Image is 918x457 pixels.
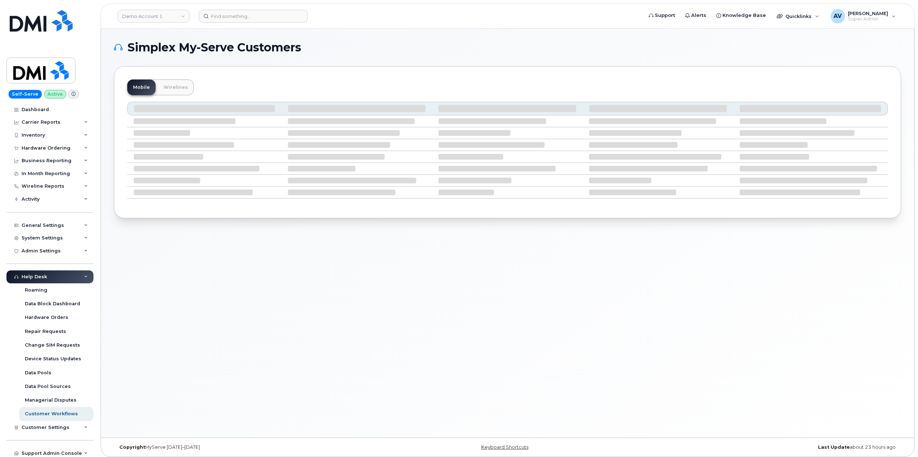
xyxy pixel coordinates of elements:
[119,444,145,450] strong: Copyright
[818,444,850,450] strong: Last Update
[158,79,194,95] a: Wirelines
[128,42,301,53] span: Simplex My-Serve Customers
[127,79,156,95] a: Mobile
[114,444,376,450] div: MyServe [DATE]–[DATE]
[481,444,528,450] a: Keyboard Shortcuts
[639,444,901,450] div: about 23 hours ago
